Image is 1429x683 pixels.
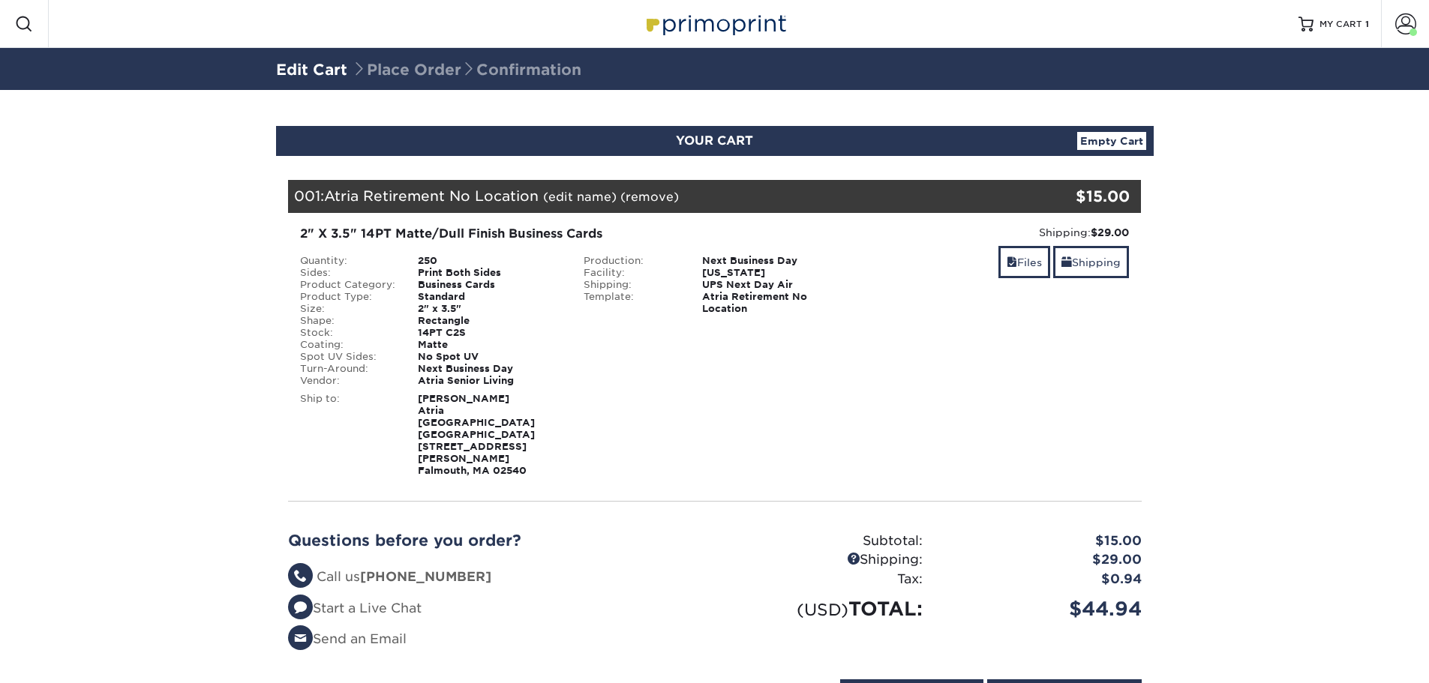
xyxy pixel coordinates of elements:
[407,375,572,387] div: Atria Senior Living
[289,279,407,291] div: Product Category:
[289,303,407,315] div: Size:
[868,225,1130,240] div: Shipping:
[640,7,790,40] img: Primoprint
[691,279,857,291] div: UPS Next Day Air
[715,532,934,551] div: Subtotal:
[289,393,407,477] div: Ship to:
[691,255,857,267] div: Next Business Day
[620,190,679,204] a: (remove)
[1319,18,1362,31] span: MY CART
[934,550,1153,570] div: $29.00
[289,351,407,363] div: Spot UV Sides:
[715,595,934,623] div: TOTAL:
[289,291,407,303] div: Product Type:
[1053,246,1129,278] a: Shipping
[934,532,1153,551] div: $15.00
[407,267,572,279] div: Print Both Sides
[1007,256,1017,268] span: files
[407,291,572,303] div: Standard
[676,133,753,148] span: YOUR CART
[288,180,999,213] div: 001:
[289,255,407,267] div: Quantity:
[288,532,704,550] h2: Questions before you order?
[360,569,491,584] strong: [PHONE_NUMBER]
[998,246,1050,278] a: Files
[300,225,845,243] div: 2" X 3.5" 14PT Matte/Dull Finish Business Cards
[289,363,407,375] div: Turn-Around:
[691,291,857,315] div: Atria Retirement No Location
[289,375,407,387] div: Vendor:
[407,279,572,291] div: Business Cards
[407,363,572,375] div: Next Business Day
[289,327,407,339] div: Stock:
[407,351,572,363] div: No Spot UV
[715,570,934,589] div: Tax:
[934,570,1153,589] div: $0.94
[418,393,535,476] strong: [PERSON_NAME] Atria [GEOGRAPHIC_DATA] [GEOGRAPHIC_DATA] [STREET_ADDRESS][PERSON_NAME] Falmouth, M...
[934,595,1153,623] div: $44.94
[289,315,407,327] div: Shape:
[1365,19,1369,29] span: 1
[407,315,572,327] div: Rectangle
[407,327,572,339] div: 14PT C2S
[715,550,934,570] div: Shipping:
[572,279,691,291] div: Shipping:
[572,291,691,315] div: Template:
[797,600,848,619] small: (USD)
[543,190,617,204] a: (edit name)
[572,267,691,279] div: Facility:
[288,568,704,587] li: Call us
[407,255,572,267] div: 250
[1091,226,1129,238] strong: $29.00
[352,61,581,79] span: Place Order Confirmation
[407,339,572,351] div: Matte
[1061,256,1072,268] span: shipping
[691,267,857,279] div: [US_STATE]
[289,267,407,279] div: Sides:
[324,187,539,204] span: Atria Retirement No Location
[1077,132,1146,150] a: Empty Cart
[407,303,572,315] div: 2" x 3.5"
[572,255,691,267] div: Production:
[289,339,407,351] div: Coating:
[276,61,347,79] a: Edit Cart
[288,631,407,646] a: Send an Email
[288,601,422,616] a: Start a Live Chat
[999,185,1130,208] div: $15.00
